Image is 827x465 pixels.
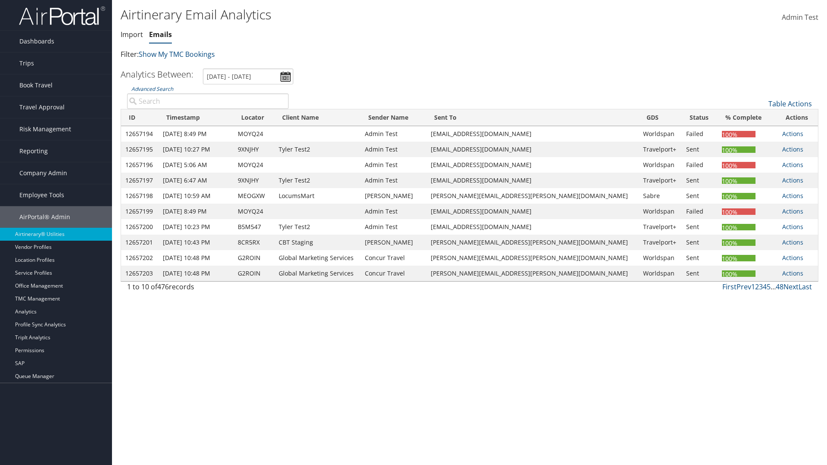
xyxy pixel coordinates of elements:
[274,142,361,157] td: Tyler Test2
[159,126,233,142] td: [DATE] 8:49 PM
[682,173,717,188] td: Sent
[274,219,361,235] td: Tyler Test2
[233,235,274,250] td: 8CR5RX
[782,238,803,246] a: Actions
[782,254,803,262] a: Actions
[426,157,639,173] td: [EMAIL_ADDRESS][DOMAIN_NAME]
[718,109,778,126] th: % Complete: activate to sort column ascending
[682,266,717,281] td: Sent
[361,219,427,235] td: Admin Test
[767,282,771,291] a: 5
[782,223,803,231] a: Actions
[19,162,67,184] span: Company Admin
[361,109,427,126] th: Sender Name: activate to sort column ascending
[19,74,53,96] span: Book Travel
[682,109,717,126] th: Status: activate to sort column ascending
[682,235,717,250] td: Sent
[19,206,70,228] span: AirPortal® Admin
[799,282,812,291] a: Last
[121,173,159,188] td: 12657197
[759,282,763,291] a: 3
[361,235,427,250] td: [PERSON_NAME]
[121,266,159,281] td: 12657203
[768,99,812,108] a: Table Actions
[722,255,755,261] div: 100%
[722,193,755,199] div: 100%
[426,173,639,188] td: [EMAIL_ADDRESS][DOMAIN_NAME]
[722,239,755,246] div: 100%
[233,157,274,173] td: MOYQ24
[274,173,361,188] td: Tyler Test2
[233,173,274,188] td: 9XNJHY
[121,250,159,266] td: 12657202
[722,162,755,168] div: 100%
[639,109,682,126] th: GDS: activate to sort column ascending
[19,184,64,206] span: Employee Tools
[159,157,233,173] td: [DATE] 5:06 AM
[682,126,717,142] td: Failed
[782,192,803,200] a: Actions
[159,204,233,219] td: [DATE] 8:49 PM
[233,219,274,235] td: B5M547
[233,250,274,266] td: G2ROIN
[722,224,755,230] div: 100%
[722,146,755,153] div: 100%
[782,161,803,169] a: Actions
[722,177,755,184] div: 100%
[361,266,427,281] td: Concur Travel
[159,250,233,266] td: [DATE] 10:48 PM
[121,109,159,126] th: ID: activate to sort column descending
[361,157,427,173] td: Admin Test
[19,53,34,74] span: Trips
[233,126,274,142] td: MOYQ24
[722,208,755,215] div: 100%
[159,188,233,204] td: [DATE] 10:59 AM
[426,250,639,266] td: [PERSON_NAME][EMAIL_ADDRESS][PERSON_NAME][DOMAIN_NAME]
[778,109,818,126] th: Actions
[157,282,169,291] span: 476
[639,173,682,188] td: Travelport+
[682,219,717,235] td: Sent
[722,270,755,277] div: 100%
[121,188,159,204] td: 12657198
[782,269,803,277] a: Actions
[783,282,799,291] a: Next
[159,109,233,126] th: Timestamp: activate to sort column ascending
[782,145,803,153] a: Actions
[149,30,172,39] a: Emails
[682,250,717,266] td: Sent
[722,282,737,291] a: First
[751,282,755,291] a: 1
[19,6,105,26] img: airportal-logo.png
[121,30,143,39] a: Import
[274,109,361,126] th: Client Name: activate to sort column ascending
[19,140,48,162] span: Reporting
[639,266,682,281] td: Worldspan
[19,96,65,118] span: Travel Approval
[639,188,682,204] td: Sabre
[139,50,215,59] a: Show My TMC Bookings
[426,188,639,204] td: [PERSON_NAME][EMAIL_ADDRESS][PERSON_NAME][DOMAIN_NAME]
[121,219,159,235] td: 12657200
[121,68,193,80] h3: Analytics Between:
[159,173,233,188] td: [DATE] 6:47 AM
[737,282,751,291] a: Prev
[121,204,159,219] td: 12657199
[159,219,233,235] td: [DATE] 10:23 PM
[274,266,361,281] td: Global Marketing Services
[127,93,289,109] input: Advanced Search
[682,204,717,219] td: Failed
[19,118,71,140] span: Risk Management
[159,142,233,157] td: [DATE] 10:27 PM
[361,204,427,219] td: Admin Test
[782,4,818,31] a: Admin Test
[639,126,682,142] td: Worldspan
[639,204,682,219] td: Worldspan
[361,126,427,142] td: Admin Test
[121,6,586,24] h1: Airtinerary Email Analytics
[782,207,803,215] a: Actions
[361,173,427,188] td: Admin Test
[159,235,233,250] td: [DATE] 10:43 PM
[131,85,173,93] a: Advanced Search
[771,282,776,291] span: …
